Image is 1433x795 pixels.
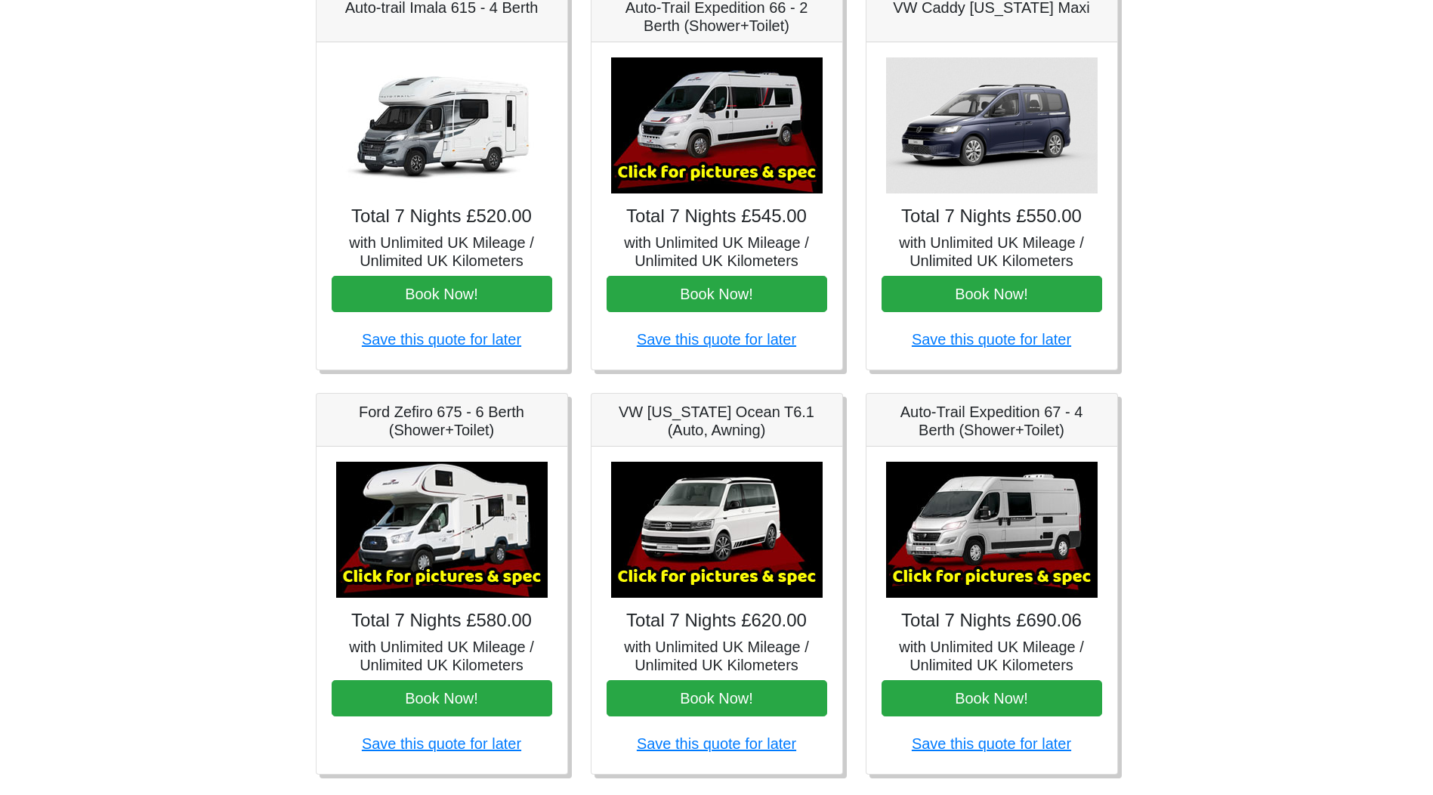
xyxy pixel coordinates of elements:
[332,276,552,312] button: Book Now!
[336,462,548,598] img: Ford Zefiro 675 - 6 Berth (Shower+Toilet)
[882,638,1102,674] h5: with Unlimited UK Mileage / Unlimited UK Kilometers
[882,206,1102,227] h4: Total 7 Nights £550.00
[332,403,552,439] h5: Ford Zefiro 675 - 6 Berth (Shower+Toilet)
[882,234,1102,270] h5: with Unlimited UK Mileage / Unlimited UK Kilometers
[336,57,548,193] img: Auto-trail Imala 615 - 4 Berth
[607,234,827,270] h5: with Unlimited UK Mileage / Unlimited UK Kilometers
[362,735,521,752] a: Save this quote for later
[886,462,1098,598] img: Auto-Trail Expedition 67 - 4 Berth (Shower+Toilet)
[607,206,827,227] h4: Total 7 Nights £545.00
[912,735,1071,752] a: Save this quote for later
[607,638,827,674] h5: with Unlimited UK Mileage / Unlimited UK Kilometers
[332,638,552,674] h5: with Unlimited UK Mileage / Unlimited UK Kilometers
[611,57,823,193] img: Auto-Trail Expedition 66 - 2 Berth (Shower+Toilet)
[882,680,1102,716] button: Book Now!
[882,403,1102,439] h5: Auto-Trail Expedition 67 - 4 Berth (Shower+Toilet)
[607,680,827,716] button: Book Now!
[332,206,552,227] h4: Total 7 Nights £520.00
[882,610,1102,632] h4: Total 7 Nights £690.06
[332,680,552,716] button: Book Now!
[607,276,827,312] button: Book Now!
[886,57,1098,193] img: VW Caddy California Maxi
[912,331,1071,348] a: Save this quote for later
[637,735,796,752] a: Save this quote for later
[607,403,827,439] h5: VW [US_STATE] Ocean T6.1 (Auto, Awning)
[362,331,521,348] a: Save this quote for later
[332,610,552,632] h4: Total 7 Nights £580.00
[332,234,552,270] h5: with Unlimited UK Mileage / Unlimited UK Kilometers
[882,276,1102,312] button: Book Now!
[611,462,823,598] img: VW California Ocean T6.1 (Auto, Awning)
[637,331,796,348] a: Save this quote for later
[607,610,827,632] h4: Total 7 Nights £620.00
